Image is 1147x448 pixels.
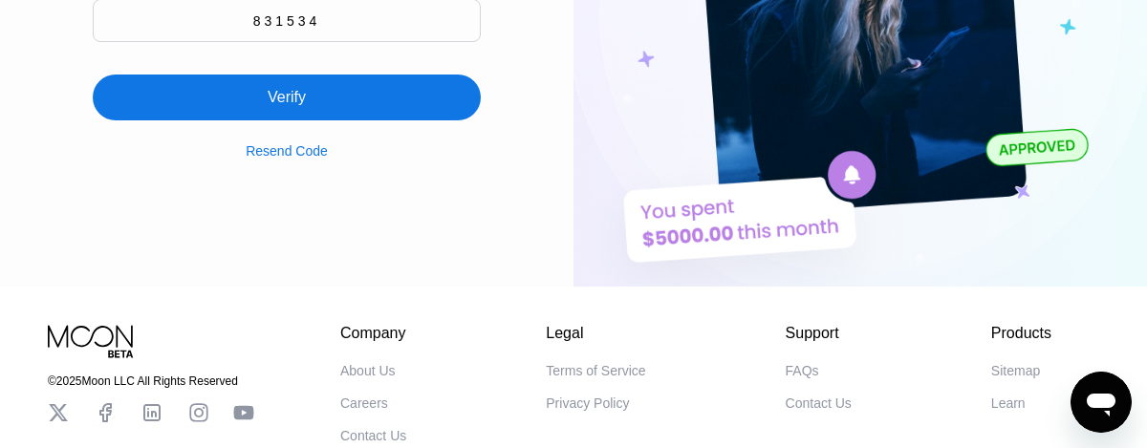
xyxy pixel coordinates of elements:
[991,325,1051,342] div: Products
[340,325,406,342] div: Company
[786,363,819,378] div: FAQs
[340,363,396,378] div: About Us
[246,120,328,159] div: Resend Code
[246,143,328,159] div: Resend Code
[991,395,1026,411] div: Learn
[340,395,388,411] div: Careers
[546,325,645,342] div: Legal
[786,395,852,411] div: Contact Us
[93,52,481,120] div: Verify
[991,363,1040,378] div: Sitemap
[546,363,645,378] div: Terms of Service
[546,395,629,411] div: Privacy Policy
[268,88,306,107] div: Verify
[340,428,406,443] div: Contact Us
[48,374,254,388] div: © 2025 Moon LLC All Rights Reserved
[1071,372,1132,433] iframe: Button to launch messaging window
[786,325,852,342] div: Support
